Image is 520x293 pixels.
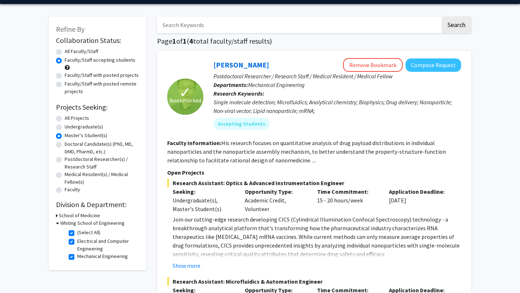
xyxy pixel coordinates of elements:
span: 1 [172,36,176,45]
h3: Whiting School of Engineering [60,219,125,227]
div: 15 - 20 hours/week [312,187,384,213]
button: Search [442,17,471,33]
label: Doctoral Candidate(s) (PhD, MD, DMD, PharmD, etc.) [65,140,139,156]
label: Faculty [65,186,80,193]
span: Mechanical Engineering [248,81,305,88]
p: Open Projects [167,168,461,177]
p: Application Deadline: [389,187,450,196]
span: ✓ [179,89,191,96]
p: Seeking: [173,187,234,196]
p: Opportunity Type: [245,187,306,196]
span: Refine By [56,25,84,34]
label: Electrical and Computer Engineering [77,237,137,253]
b: Departments: [213,81,248,88]
b: Faculty Information: [167,139,221,146]
h2: Division & Department: [56,200,139,209]
fg-read-more: His research focuses on quantitative analysis of drug payload distributions in individual nanopar... [167,139,446,164]
input: Search Keywords [157,17,441,33]
p: Postdoctoral Researcher / Research Staff / Medical Resident / Medical Fellow [213,72,461,80]
span: 1 [183,36,187,45]
label: Postdoctoral Researcher(s) / Research Staff [65,156,139,171]
p: Join our cutting-edge research developing CICS (Cylindrical Illumination Confocal Spectroscopy) t... [173,215,461,258]
label: Undergraduate(s) [65,123,103,131]
label: Faculty/Staff accepting students [65,56,135,64]
label: Mechanical Engineering [77,253,128,260]
h1: Page of ( total faculty/staff results) [157,37,471,45]
span: 4 [189,36,193,45]
span: Bookmarked [169,96,201,105]
mat-chip: Accepting Students [213,118,270,130]
p: Time Commitment: [317,187,378,196]
label: Faculty/Staff with posted projects [65,71,139,79]
b: Research Keywords: [213,90,264,97]
h3: School of Medicine [59,212,100,219]
label: Faculty/Staff with posted remote projects [65,80,139,95]
span: Research Assistant: Microfluidics & Automation Engineer [167,277,461,286]
span: Research Assistant: Optics & Advanced Instrumentation Engineer [167,179,461,187]
label: Master's Student(s) [65,132,107,139]
button: Compose Request to Sixuan Li [406,58,461,72]
iframe: Chat [5,261,31,288]
div: Single molecule detection; Microfluidics; Analytical chemistry; Biophysics; Drug delivery; Nanopa... [213,98,461,115]
h2: Collaboration Status: [56,36,139,45]
div: Academic Credit, Volunteer [239,187,312,213]
div: Undergraduate(s), Master's Student(s) [173,196,234,213]
label: All Projects [65,114,89,122]
button: Show more [173,261,200,270]
label: Medical Resident(s) / Medical Fellow(s) [65,171,139,186]
button: Remove Bookmark [343,58,403,72]
h2: Projects Seeking: [56,103,139,111]
label: All Faculty/Staff [65,48,98,55]
label: (Select All) [77,229,100,236]
div: [DATE] [383,187,456,213]
a: [PERSON_NAME] [213,60,269,69]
